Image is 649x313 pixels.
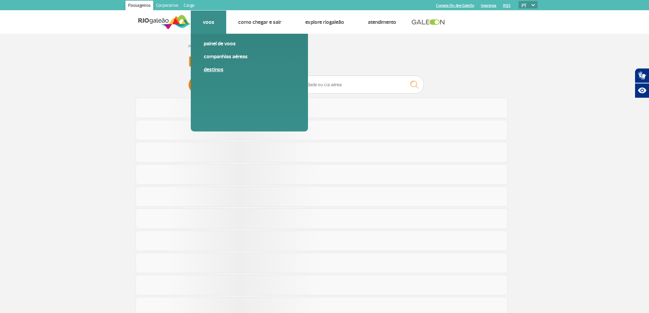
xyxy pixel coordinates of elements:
a: RQS [503,3,511,8]
input: Voo, cidade ou cia aérea [288,76,424,94]
button: Abrir recursos assistivos. [635,83,649,98]
a: Imprensa [481,3,496,8]
a: Destinos [204,66,295,73]
a: Explore RIOgaleão [305,19,344,26]
a: Corporativo [153,1,181,12]
div: Plugin de acessibilidade da Hand Talk. [635,68,649,98]
a: Voos [203,19,214,26]
h3: Painel de Voos [188,53,461,71]
a: Como chegar e sair [238,19,281,26]
a: Atendimento [368,19,396,26]
a: Página Inicial [188,44,210,49]
a: Compra On-line GaleOn [436,3,474,8]
a: Cargo [181,1,197,12]
button: Abrir tradutor de língua de sinais. [635,68,649,83]
a: Companhias Aéreas [204,53,295,60]
a: Painel de voos [204,40,295,47]
a: Passageiros [125,1,153,12]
